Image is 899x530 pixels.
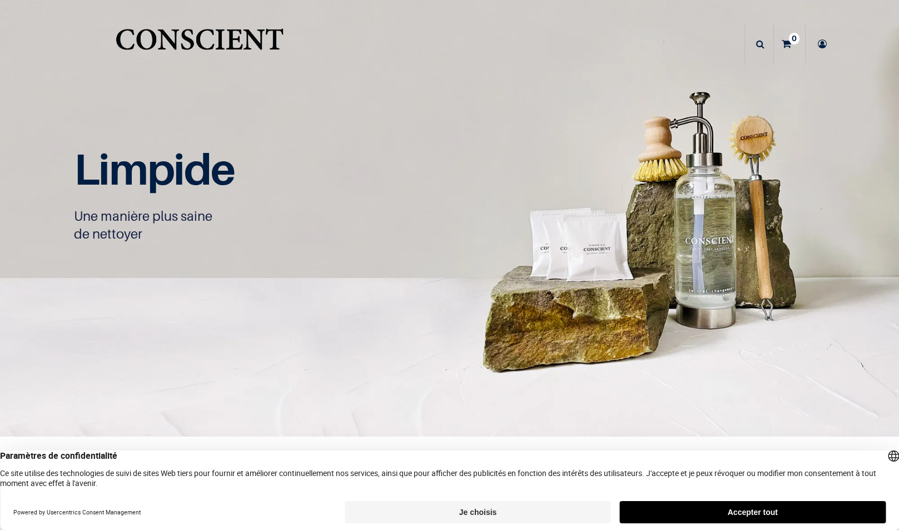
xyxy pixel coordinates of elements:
p: Une manière plus saine de nettoyer [74,207,435,243]
a: Logo of Conscient [113,22,285,66]
sup: 0 [789,33,799,44]
span: Limpide [74,143,235,195]
img: Conscient [113,22,285,66]
a: 0 [774,24,805,63]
